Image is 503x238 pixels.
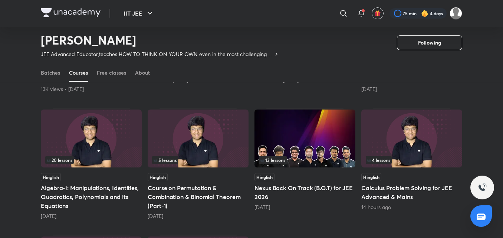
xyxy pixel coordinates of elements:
div: infocontainer [259,156,351,164]
button: Following [397,35,462,50]
div: left [366,156,458,164]
div: infosection [45,156,137,164]
div: Nexus Back On Track (B.O.T) for JEE 2026 [254,108,355,220]
h5: Course on Permutation & Combination & Binomial Theorem (Part-1) [148,183,249,210]
img: Shravan [450,7,462,20]
a: Free classes [97,64,126,82]
div: 13K views • 4 months ago [41,85,142,93]
div: 14 hours ago [361,203,462,211]
div: infocontainer [45,156,137,164]
div: Courses [69,69,88,76]
h2: [PERSON_NAME] [41,33,279,48]
span: Hinglish [148,173,168,181]
div: left [152,156,244,164]
span: Hinglish [361,173,381,181]
button: IIT JEE [119,6,159,21]
span: 20 lessons [47,158,72,162]
div: Batches [41,69,60,76]
p: JEE Advanced Educator,teaches HOW TO THINK ON YOUR OWN even in the most challenging adv problems ... [41,50,273,58]
img: Thumbnail [148,110,249,167]
span: Hinglish [254,173,274,181]
span: Following [418,39,441,46]
div: Calculus Problem Solving for JEE Advanced & Mains [361,108,462,220]
span: Hinglish [41,173,61,181]
div: Course on Permutation & Combination & Binomial Theorem (Part-1) [148,108,249,220]
h5: Calculus Problem Solving for JEE Advanced & Mains [361,183,462,201]
div: infocontainer [152,156,244,164]
img: ttu [478,183,487,192]
h5: Algebra-I: Manipulations, Identities, Quadratics, Polynomials and its Equations [41,183,142,210]
a: Courses [69,64,88,82]
div: About [135,69,150,76]
div: left [259,156,351,164]
a: Batches [41,64,60,82]
span: 13 lessons [260,158,285,162]
div: Algebra-I: Manipulations, Identities, Quadratics, Polynomials and its Equations [41,108,142,220]
div: Free classes [97,69,126,76]
div: 2 months ago [148,212,249,220]
span: 5 lessons [154,158,177,162]
span: 4 lessons [367,158,390,162]
div: infosection [152,156,244,164]
img: Thumbnail [41,110,142,167]
button: avatar [372,7,384,19]
h5: Nexus Back On Track (B.O.T) for JEE 2026 [254,183,355,201]
div: infosection [366,156,458,164]
img: streak [421,10,428,17]
div: 9 days ago [254,203,355,211]
div: 8 months ago [361,85,462,93]
img: Thumbnail [361,110,462,167]
div: infosection [259,156,351,164]
div: left [45,156,137,164]
a: Company Logo [41,8,101,19]
div: infocontainer [366,156,458,164]
img: Company Logo [41,8,101,17]
div: 7 months ago [41,212,142,220]
img: avatar [374,10,381,17]
a: About [135,64,150,82]
img: Thumbnail [254,110,355,167]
